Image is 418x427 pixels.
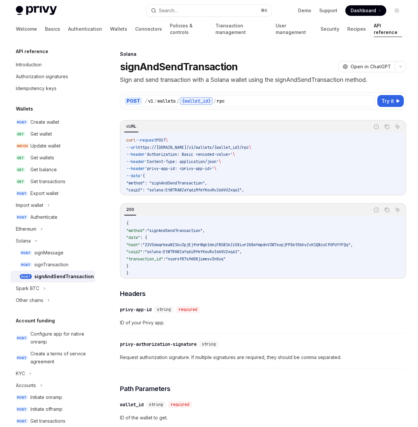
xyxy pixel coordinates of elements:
[20,250,32,255] span: POST
[249,145,251,150] span: \
[166,138,168,143] span: \
[170,21,208,37] a: Policies & controls
[120,289,146,298] span: Headers
[145,228,147,233] span: :
[377,95,404,107] button: Try it
[16,120,28,125] span: POST
[159,7,177,15] div: Search...
[126,159,145,164] span: --header
[16,215,28,220] span: POST
[126,242,140,247] span: "hash"
[147,228,203,233] span: "signAndSendTransaction"
[120,61,238,73] h1: signAndSendTransaction
[16,61,42,69] div: Introduction
[126,152,145,157] span: --header
[126,181,207,186] span: "method": "signAndSendTransaction",
[11,328,95,348] a: POSTConfigure app for native onramp
[30,166,57,174] div: Get balance
[11,187,95,199] a: POSTExport wallet
[157,98,176,104] div: wallets
[338,61,395,72] button: Open in ChatGPT
[30,118,59,126] div: Create wallet
[145,249,240,254] span: "solana:EtWTRABZaYq6iMfeYKouRu166VU2xqa1"
[180,97,213,105] div: {wallet_id}
[146,5,272,16] button: Search...⌘K
[120,384,171,393] span: Path Parameters
[126,173,140,179] span: --data
[120,306,152,313] div: privy-app-id
[120,353,406,361] span: Request authorization signature. If multiple signatures are required, they should be comma separa...
[176,306,200,313] div: required
[140,235,147,240] span: : {
[16,355,28,360] span: POST
[154,98,157,104] div: /
[16,73,68,81] div: Authorization signatures
[120,75,406,84] p: Sign and send transaction with a Solana wallet using the signAndSendTransaction method.
[345,5,386,16] a: Dashboard
[120,51,406,57] div: Solana
[120,319,406,327] span: ID of your Privy app.
[138,145,249,150] span: https://[DOMAIN_NAME]/v1/wallets/{wallet_id}/rpc
[30,142,60,150] div: Update wallet
[16,191,28,196] span: POST
[11,403,95,415] a: POSTInitiate offramp
[11,391,95,403] a: POSTInitiate onramp
[135,21,162,37] a: Connectors
[16,237,31,245] div: Solana
[16,48,48,55] h5: API reference
[126,249,142,254] span: "caip2"
[11,415,95,427] a: POSTGet transactions
[45,21,60,37] a: Basics
[11,116,95,128] a: POSTCreate wallet
[126,256,163,262] span: "transaction_id"
[30,330,91,346] div: Configure app for native onramp
[347,21,366,37] a: Recipes
[16,132,25,137] span: GET
[16,296,43,304] div: Other chains
[30,405,62,413] div: Initiate offramp
[120,401,144,408] div: wallet_id
[11,211,95,223] a: POSTAuthenticate
[11,152,95,164] a: GETGet wallets
[215,21,268,37] a: Transaction management
[16,84,57,92] div: Idempotency keys
[124,206,136,213] div: 200
[240,249,242,254] span: ,
[176,98,179,104] div: /
[16,155,25,160] span: GET
[16,144,29,148] span: PATCH
[30,178,65,185] div: Get transactions
[34,261,68,269] div: signTransaction
[11,140,95,152] a: PATCHUpdate wallet
[11,348,95,368] a: POSTCreate a terms of service agreement
[351,242,353,247] span: ,
[11,82,95,94] a: Idempotency keys
[16,395,28,400] span: POST
[163,256,166,262] span: :
[16,179,25,184] span: GET
[214,166,216,171] span: \
[20,262,32,267] span: POST
[157,307,171,312] span: string
[11,271,95,282] a: POSTsignAndSendTransaction
[298,7,311,14] a: Demo
[140,173,145,179] span: '{
[30,417,65,425] div: Get transactions
[126,235,140,240] span: "data"
[16,317,55,325] h5: Account funding
[68,21,102,37] a: Authentication
[11,259,95,271] a: POSTsignTransaction
[126,221,129,226] span: {
[381,97,394,105] span: Try it
[30,393,62,401] div: Initiate onramp
[145,152,233,157] span: 'Authorization: Basic <encoded-value>'
[383,206,391,214] button: Copy the contents from the code block
[319,7,337,14] a: Support
[16,419,28,424] span: POST
[148,98,153,104] div: v1
[156,138,166,143] span: POST
[166,256,226,262] span: "nyorsf87s9d08jimesv3n8yq"
[393,206,402,214] button: Ask AI
[16,21,37,37] a: Welcome
[16,407,28,412] span: POST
